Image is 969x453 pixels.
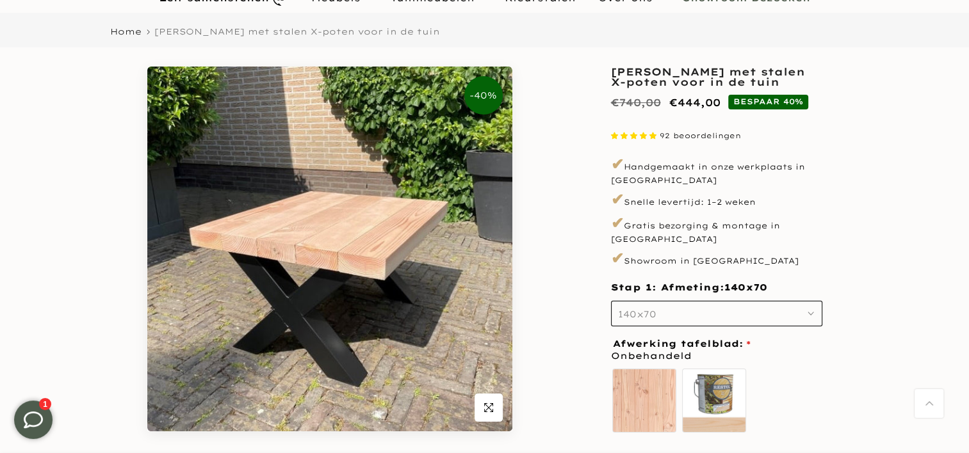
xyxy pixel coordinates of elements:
a: Home [110,28,142,36]
iframe: toggle-frame [1,388,65,452]
span: 140x70 [724,282,767,294]
a: Terug naar boven [915,389,943,418]
span: [PERSON_NAME] met stalen X-poten voor in de tuin [154,26,440,36]
span: Stap 1: Afmeting: [611,282,767,293]
span: ✔ [611,154,624,173]
span: BESPAAR 40% [728,95,808,109]
p: Handgemaakt in onze werkplaats in [GEOGRAPHIC_DATA] [611,154,822,186]
span: Afwerking tafelblad: [613,339,751,348]
span: 140x70 [618,308,656,320]
ins: €444,00 [669,93,721,112]
button: 140x70 [611,301,822,326]
span: ✔ [611,248,624,267]
span: Onbehandeld [611,348,692,364]
span: 4.87 stars [611,131,660,140]
span: 92 beoordelingen [660,131,741,140]
span: ✔ [611,213,624,232]
p: Snelle levertijd: 1–2 weken [611,189,822,211]
p: Showroom in [GEOGRAPHIC_DATA] [611,248,822,269]
p: Gratis bezorging & montage in [GEOGRAPHIC_DATA] [611,212,822,244]
del: €740,00 [611,96,661,109]
span: ✔ [611,189,624,209]
h1: [PERSON_NAME] met stalen X-poten voor in de tuin [611,67,822,87]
